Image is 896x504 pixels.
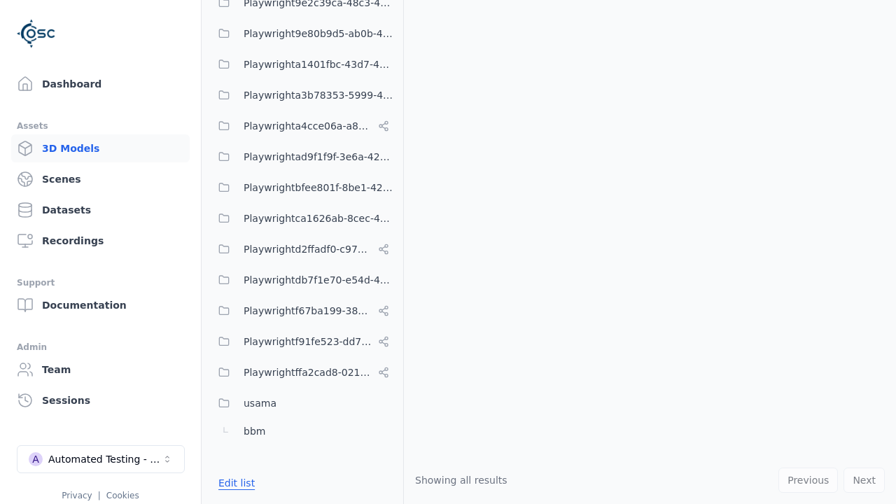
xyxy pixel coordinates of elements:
div: Assets [17,118,184,134]
a: Dashboard [11,70,190,98]
button: Select a workspace [17,445,185,473]
span: Playwrightffa2cad8-0214-4c2f-a758-8e9593c5a37e [244,364,372,381]
span: Playwrighta1401fbc-43d7-48dd-a309-be935d99d708 [244,56,395,73]
span: bbm [244,423,265,440]
span: Playwrighta4cce06a-a8e6-4c0d-bfc1-93e8d78d750a [244,118,372,134]
span: Playwright9e80b9d5-ab0b-4e8f-a3de-da46b25b8298 [244,25,395,42]
span: Playwrightca1626ab-8cec-4ddc-b85a-2f9392fe08d1 [244,210,395,227]
button: Playwrightffa2cad8-0214-4c2f-a758-8e9593c5a37e [210,358,395,386]
span: Playwrightf91fe523-dd75-44f3-a953-451f6070cb42 [244,333,372,350]
a: Scenes [11,165,190,193]
a: Recordings [11,227,190,255]
span: usama [244,395,276,412]
span: Playwrighta3b78353-5999-46c5-9eab-70007203469a [244,87,395,104]
div: A [29,452,43,466]
button: Playwrightca1626ab-8cec-4ddc-b85a-2f9392fe08d1 [210,204,395,232]
button: Playwrightd2ffadf0-c973-454c-8fcf-dadaeffcb802 [210,235,395,263]
span: Showing all results [415,475,507,486]
button: Playwrighta4cce06a-a8e6-4c0d-bfc1-93e8d78d750a [210,112,395,140]
span: Playwrightbfee801f-8be1-42a6-b774-94c49e43b650 [244,179,395,196]
button: Playwright9e80b9d5-ab0b-4e8f-a3de-da46b25b8298 [210,20,395,48]
a: Privacy [62,491,92,500]
button: Playwrighta3b78353-5999-46c5-9eab-70007203469a [210,81,395,109]
a: Documentation [11,291,190,319]
span: Playwrightd2ffadf0-c973-454c-8fcf-dadaeffcb802 [244,241,372,258]
div: Support [17,274,184,291]
button: Playwrightad9f1f9f-3e6a-4231-8f19-c506bf64a382 [210,143,395,171]
span: Playwrightad9f1f9f-3e6a-4231-8f19-c506bf64a382 [244,148,395,165]
button: Playwrighta1401fbc-43d7-48dd-a309-be935d99d708 [210,50,395,78]
span: Playwrightf67ba199-386a-42d1-aebc-3b37e79c7296 [244,302,372,319]
button: usama [210,389,395,417]
a: Team [11,356,190,384]
a: 3D Models [11,134,190,162]
button: Playwrightdb7f1e70-e54d-4da7-b38d-464ac70cc2ba [210,266,395,294]
button: Playwrightbfee801f-8be1-42a6-b774-94c49e43b650 [210,174,395,202]
a: Cookies [106,491,139,500]
button: bbm [210,417,395,445]
button: Edit list [210,470,263,496]
a: Sessions [11,386,190,414]
img: Logo [17,14,56,53]
span: Playwrightdb7f1e70-e54d-4da7-b38d-464ac70cc2ba [244,272,395,288]
div: Automated Testing - Playwright [48,452,162,466]
div: Admin [17,339,184,356]
span: | [98,491,101,500]
button: Playwrightf91fe523-dd75-44f3-a953-451f6070cb42 [210,328,395,356]
button: Playwrightf67ba199-386a-42d1-aebc-3b37e79c7296 [210,297,395,325]
a: Datasets [11,196,190,224]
